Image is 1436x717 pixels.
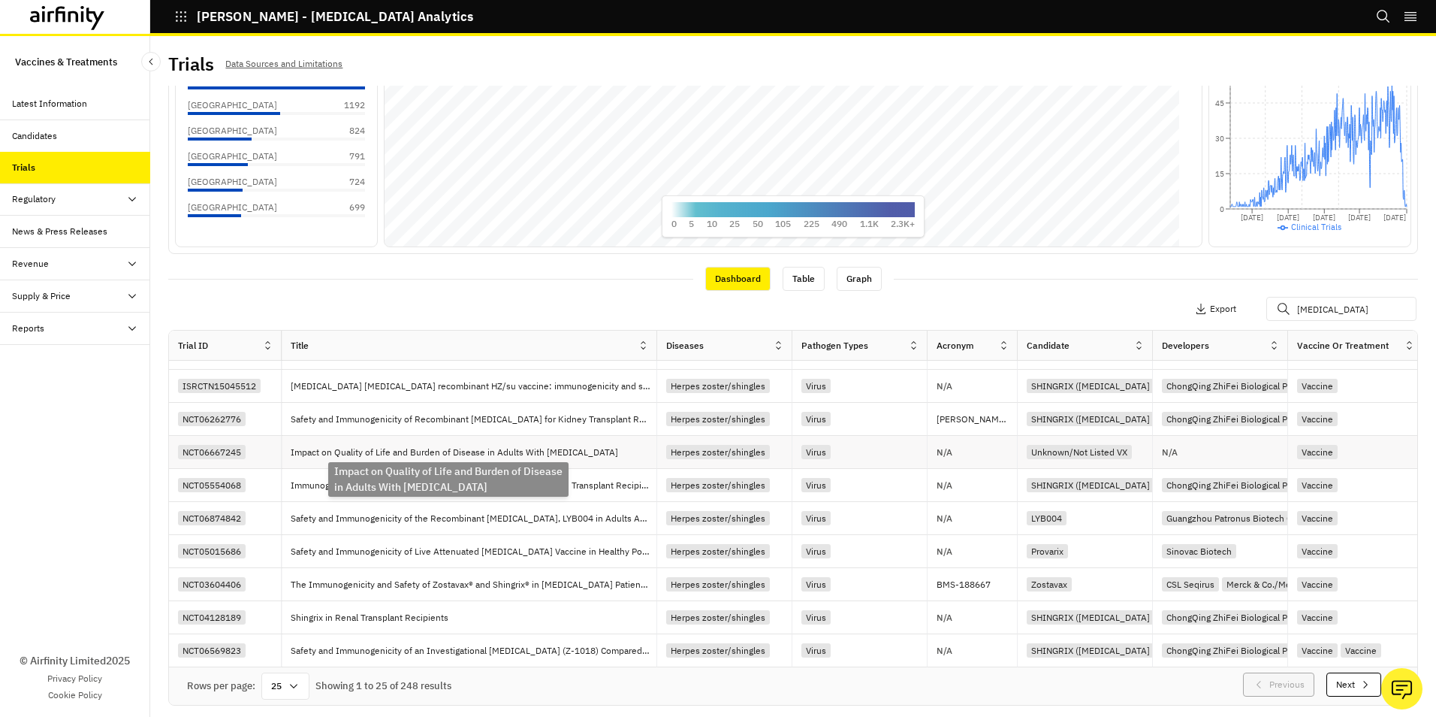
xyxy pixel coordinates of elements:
[1297,577,1338,591] div: Vaccine
[937,577,1017,592] p: BMS-188667
[291,577,656,592] p: The Immunogenicity and Safety of Zostavax® and Shingrix® in [MEDICAL_DATA] Patients Using [MEDICA...
[937,646,952,655] p: N/A
[291,379,656,394] p: [MEDICAL_DATA] [MEDICAL_DATA] recombinant HZ/su vaccine: immunogenicity and safety in people livi...
[47,672,102,685] a: Privacy Policy
[666,445,770,459] div: Herpes zoster/shingles
[775,217,791,231] p: 105
[291,412,656,427] p: Safety and Immunogenicity of Recombinant [MEDICAL_DATA] for Kidney Transplant Recipients
[48,688,102,702] a: Cookie Policy
[705,267,771,291] div: Dashboard
[174,4,473,29] button: [PERSON_NAME] - [MEDICAL_DATA] Analytics
[1210,304,1236,314] p: Export
[1027,478,1265,492] div: SHINGRIX ([MEDICAL_DATA] Recombinant, Adjuvanted)
[671,217,677,231] p: 0
[689,217,694,231] p: 5
[1297,379,1338,393] div: Vaccine
[291,511,656,526] p: Safety and Immunogenicity of the Recombinant [MEDICAL_DATA], LYB004 in Adults Aged [DEMOGRAPHIC_D...
[1341,643,1381,658] div: Vaccine
[1162,339,1209,352] div: Developers
[1220,204,1224,214] tspan: 0
[261,673,309,700] div: 25
[178,478,246,492] div: NCT05554068
[1243,673,1314,697] button: Previous
[12,289,71,303] div: Supply & Price
[837,267,882,291] div: Graph
[937,613,952,622] p: N/A
[15,48,117,76] p: Vaccines & Treatments
[666,412,770,426] div: Herpes zoster/shingles
[1297,610,1338,625] div: Vaccine
[188,201,277,214] p: [GEOGRAPHIC_DATA]
[801,577,831,591] div: Virus
[801,379,831,393] div: Virus
[1297,412,1338,426] div: Vaccine
[1027,544,1068,558] div: Provarix
[801,610,831,625] div: Virus
[1215,134,1224,144] tspan: 30
[729,217,740,231] p: 25
[1027,412,1265,426] div: SHINGRIX ([MEDICAL_DATA] Recombinant, Adjuvanted)
[1376,4,1391,29] button: Search
[1277,213,1299,222] tspan: [DATE]
[1162,577,1219,591] div: CSL Seqirus
[891,217,915,231] p: 2.3K+
[937,382,952,391] p: N/A
[327,175,365,189] p: 724
[178,412,246,426] div: NCT06262776
[1162,412,1323,426] div: ChongQing ZhiFei Biological Products
[801,412,831,426] div: Virus
[801,544,831,558] div: Virus
[12,257,49,271] div: Revenue
[168,53,213,75] h2: Trials
[666,643,770,658] div: Herpes zoster/shingles
[1313,213,1335,222] tspan: [DATE]
[1027,339,1069,352] div: Candidate
[315,679,451,694] div: Showing 1 to 25 of 248 results
[12,192,56,206] div: Regulatory
[860,217,879,231] p: 1.1K
[1326,673,1381,697] button: Next
[291,544,656,559] p: Safety and Immunogenicity of Live Attenuated [MEDICAL_DATA] Vaccine in Healthy Population Aged ≥[...
[1162,379,1323,393] div: ChongQing ZhiFei Biological Products
[1383,213,1406,222] tspan: [DATE]
[1297,643,1338,658] div: Vaccine
[178,445,246,459] div: NCT06667245
[1027,379,1265,393] div: SHINGRIX ([MEDICAL_DATA] Recombinant, Adjuvanted)
[12,225,107,238] div: News & Press Releases
[12,97,87,110] div: Latest Information
[1162,544,1236,558] div: Sinovac Biotech
[1162,448,1178,457] p: N/A
[1195,297,1236,321] button: Export
[937,547,952,556] p: N/A
[291,445,624,460] p: Impact on Quality of Life and Burden of Disease in Adults With [MEDICAL_DATA]
[188,150,277,163] p: [GEOGRAPHIC_DATA]
[1027,577,1072,591] div: Zostavax
[937,514,952,523] p: N/A
[1162,511,1321,525] div: Guangzhou Patronus Biotech Co., Ltd
[666,339,704,352] div: Diseases
[197,10,473,23] p: [PERSON_NAME] - [MEDICAL_DATA] Analytics
[1381,668,1422,709] button: Ask our analysts
[666,544,770,558] div: Herpes zoster/shingles
[327,98,365,112] p: 1192
[801,643,831,658] div: Virus
[937,481,952,490] p: N/A
[1215,169,1224,179] tspan: 15
[291,339,309,352] div: Title
[178,643,246,658] div: NCT06569823
[327,150,365,163] p: 791
[187,679,255,694] div: Rows per page:
[1297,511,1338,525] div: Vaccine
[12,322,44,335] div: Reports
[831,217,847,231] p: 490
[178,511,246,525] div: NCT06874842
[178,339,208,352] div: Trial ID
[20,653,130,669] p: © Airfinity Limited 2025
[225,56,342,72] p: Data Sources and Limitations
[804,217,819,231] p: 225
[1027,511,1066,525] div: LYB004
[178,610,246,625] div: NCT04128189
[178,379,261,393] div: ISRCTN15045512
[327,226,365,240] p: 665
[801,478,831,492] div: Virus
